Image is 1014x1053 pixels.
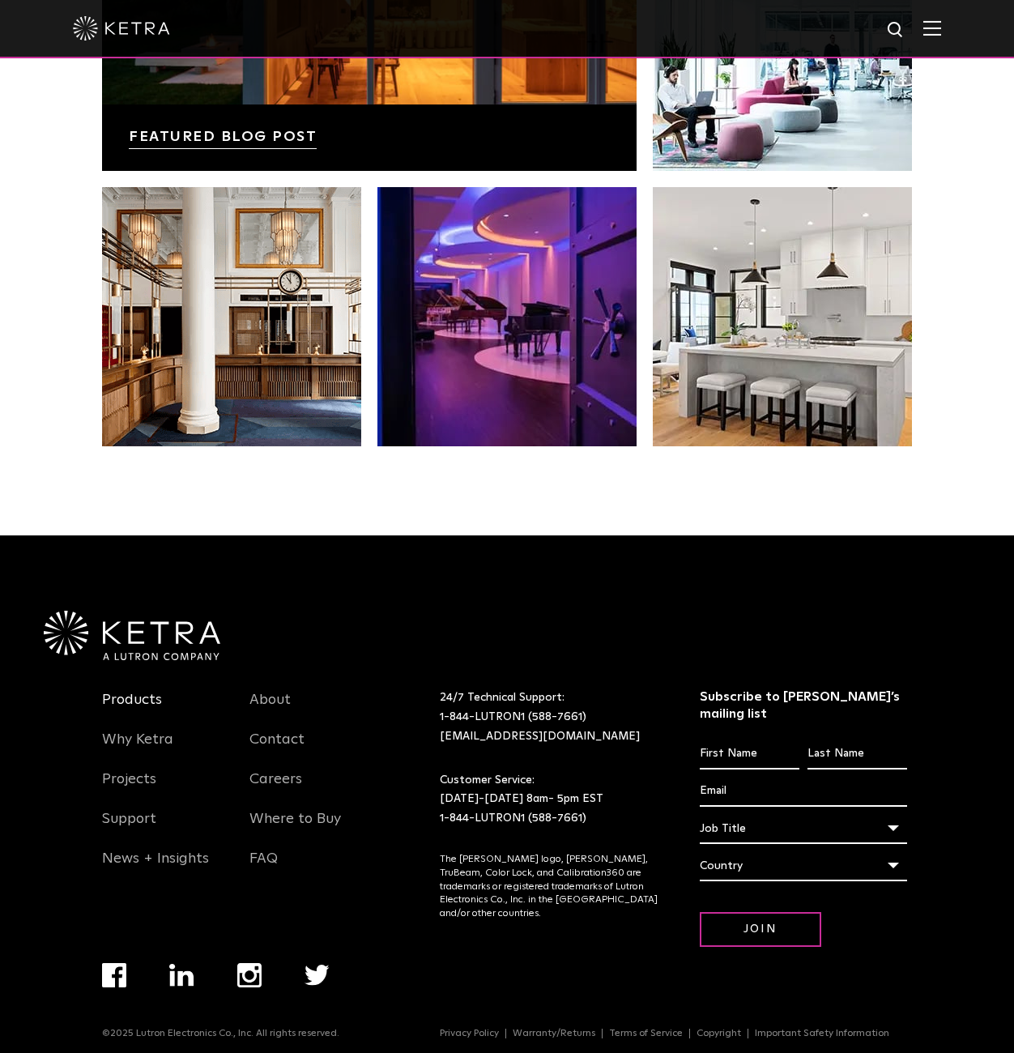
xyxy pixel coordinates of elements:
[102,731,173,768] a: Why Ketra
[249,731,305,768] a: Contact
[440,731,640,742] a: [EMAIL_ADDRESS][DOMAIN_NAME]
[169,964,194,987] img: linkedin
[440,771,659,829] p: Customer Service: [DATE]-[DATE] 8am- 5pm EST
[506,1029,603,1038] a: Warranty/Returns
[73,16,170,40] img: ketra-logo-2019-white
[440,1028,912,1039] div: Navigation Menu
[102,963,126,987] img: facebook
[249,691,291,728] a: About
[305,965,330,986] img: twitter
[44,611,220,661] img: Ketra-aLutronCo_White_RGB
[102,963,372,1028] div: Navigation Menu
[249,688,373,887] div: Navigation Menu
[700,912,821,947] input: Join
[440,853,659,921] p: The [PERSON_NAME] logo, [PERSON_NAME], TruBeam, Color Lock, and Calibration360 are trademarks or ...
[102,850,209,887] a: News + Insights
[603,1029,690,1038] a: Terms of Service
[102,691,162,728] a: Products
[237,963,262,987] img: instagram
[807,739,907,769] input: Last Name
[700,776,908,807] input: Email
[886,20,906,40] img: search icon
[700,739,799,769] input: First Name
[102,770,156,808] a: Projects
[440,812,586,824] a: 1-844-LUTRON1 (588-7661)
[249,810,341,847] a: Where to Buy
[433,1029,506,1038] a: Privacy Policy
[700,813,908,844] div: Job Title
[102,810,156,847] a: Support
[249,850,278,887] a: FAQ
[700,850,908,881] div: Country
[102,688,225,887] div: Navigation Menu
[440,688,659,746] p: 24/7 Technical Support:
[700,688,908,723] h3: Subscribe to [PERSON_NAME]’s mailing list
[102,1028,339,1039] p: ©2025 Lutron Electronics Co., Inc. All rights reserved.
[690,1029,748,1038] a: Copyright
[249,770,302,808] a: Careers
[748,1029,896,1038] a: Important Safety Information
[923,20,941,36] img: Hamburger%20Nav.svg
[440,711,586,723] a: 1-844-LUTRON1 (588-7661)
